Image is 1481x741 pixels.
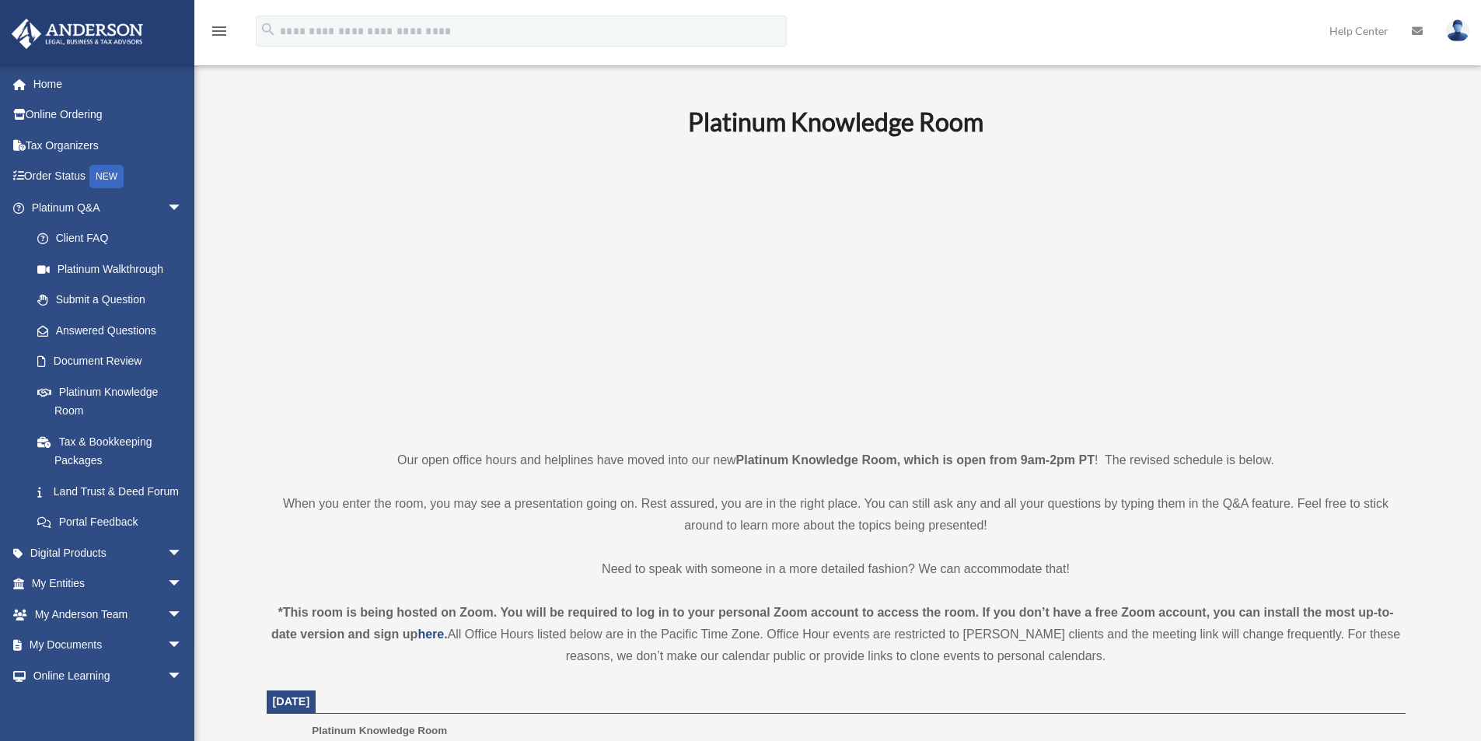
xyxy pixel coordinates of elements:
a: Client FAQ [22,223,206,254]
a: Digital Productsarrow_drop_down [11,537,206,568]
strong: . [444,627,447,641]
a: Submit a Question [22,285,206,316]
span: arrow_drop_down [167,630,198,662]
a: Portal Feedback [22,507,206,538]
a: Land Trust & Deed Forum [22,476,206,507]
span: arrow_drop_down [167,568,198,600]
a: My Anderson Teamarrow_drop_down [11,599,206,630]
i: menu [210,22,229,40]
a: Order StatusNEW [11,161,206,193]
a: Online Learningarrow_drop_down [11,660,206,691]
p: Need to speak with someone in a more detailed fashion? We can accommodate that! [267,558,1406,580]
a: Tax & Bookkeeping Packages [22,426,206,476]
a: Answered Questions [22,315,206,346]
i: search [260,21,277,38]
span: arrow_drop_down [167,537,198,569]
a: menu [210,27,229,40]
a: here [417,627,444,641]
div: All Office Hours listed below are in the Pacific Time Zone. Office Hour events are restricted to ... [267,602,1406,667]
img: Anderson Advisors Platinum Portal [7,19,148,49]
span: arrow_drop_down [167,660,198,692]
a: Platinum Knowledge Room [22,376,198,426]
a: Home [11,68,206,100]
p: When you enter the room, you may see a presentation going on. Rest assured, you are in the right ... [267,493,1406,537]
img: User Pic [1446,19,1469,42]
a: Online Ordering [11,100,206,131]
strong: *This room is being hosted on Zoom. You will be required to log in to your personal Zoom account ... [271,606,1394,641]
span: [DATE] [273,695,310,708]
span: arrow_drop_down [167,599,198,631]
a: Tax Organizers [11,130,206,161]
span: arrow_drop_down [167,192,198,224]
div: NEW [89,165,124,188]
a: My Documentsarrow_drop_down [11,630,206,661]
a: My Entitiesarrow_drop_down [11,568,206,599]
strong: Platinum Knowledge Room, which is open from 9am-2pm PT [736,453,1095,467]
iframe: 231110_Toby_KnowledgeRoom [603,158,1069,421]
p: Our open office hours and helplines have moved into our new ! The revised schedule is below. [267,449,1406,471]
a: Platinum Q&Aarrow_drop_down [11,192,206,223]
b: Platinum Knowledge Room [688,107,983,137]
a: Platinum Walkthrough [22,253,206,285]
a: Document Review [22,346,206,377]
span: Platinum Knowledge Room [312,725,447,736]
